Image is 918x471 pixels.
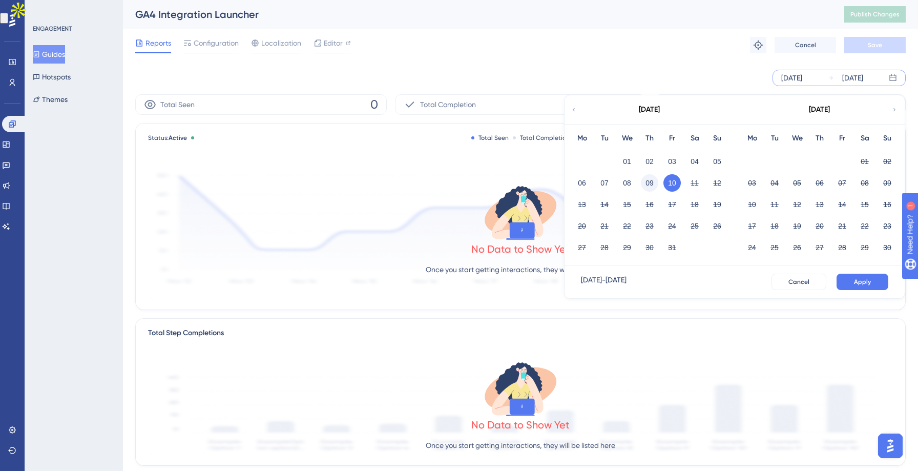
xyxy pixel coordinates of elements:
[663,217,681,235] button: 24
[837,274,888,290] button: Apply
[145,37,171,49] span: Reports
[795,41,816,49] span: Cancel
[686,196,703,213] button: 18
[788,239,806,256] button: 26
[811,196,828,213] button: 13
[661,132,683,145] div: Fr
[763,132,786,145] div: Tu
[596,196,613,213] button: 14
[573,196,591,213] button: 13
[743,217,761,235] button: 17
[33,25,72,33] div: ENGAGEMENT
[741,132,763,145] div: Mo
[766,196,783,213] button: 11
[831,132,853,145] div: Fr
[426,439,615,452] p: Once you start getting interactions, they will be listed here
[788,196,806,213] button: 12
[596,174,613,192] button: 07
[261,37,301,49] span: Localization
[616,132,638,145] div: We
[618,239,636,256] button: 29
[426,263,615,276] p: Once you start getting interactions, they will be listed here
[853,132,876,145] div: Sa
[663,153,681,170] button: 03
[593,132,616,145] div: Tu
[743,239,761,256] button: 24
[420,98,476,111] span: Total Completion
[786,132,808,145] div: We
[33,45,65,64] button: Guides
[194,37,239,49] span: Configuration
[856,239,873,256] button: 29
[856,174,873,192] button: 08
[513,134,570,142] div: Total Completion
[706,132,728,145] div: Su
[686,217,703,235] button: 25
[639,104,660,116] div: [DATE]
[808,132,831,145] div: Th
[571,132,593,145] div: Mo
[868,41,882,49] span: Save
[781,72,802,84] div: [DATE]
[471,418,570,432] div: No Data to Show Yet
[809,104,830,116] div: [DATE]
[879,196,896,213] button: 16
[686,153,703,170] button: 04
[833,196,851,213] button: 14
[663,174,681,192] button: 10
[708,217,726,235] button: 26
[708,153,726,170] button: 05
[876,132,899,145] div: Su
[879,239,896,256] button: 30
[879,174,896,192] button: 09
[771,274,826,290] button: Cancel
[148,134,187,142] span: Status:
[879,153,896,170] button: 02
[618,196,636,213] button: 15
[160,98,195,111] span: Total Seen
[875,431,906,461] iframe: UserGuiding AI Assistant Launcher
[641,196,658,213] button: 16
[743,196,761,213] button: 10
[856,196,873,213] button: 15
[641,153,658,170] button: 02
[573,174,591,192] button: 06
[766,239,783,256] button: 25
[148,327,224,339] div: Total Step Completions
[854,278,871,286] span: Apply
[33,68,71,86] button: Hotspots
[833,174,851,192] button: 07
[686,174,703,192] button: 11
[811,217,828,235] button: 20
[743,174,761,192] button: 03
[833,239,851,256] button: 28
[471,134,509,142] div: Total Seen
[169,134,187,141] span: Active
[856,153,873,170] button: 01
[788,174,806,192] button: 05
[788,278,809,286] span: Cancel
[811,174,828,192] button: 06
[683,132,706,145] div: Sa
[596,217,613,235] button: 21
[833,217,851,235] button: 21
[708,174,726,192] button: 12
[324,37,343,49] span: Editor
[811,239,828,256] button: 27
[844,37,906,53] button: Save
[618,153,636,170] button: 01
[879,217,896,235] button: 23
[663,239,681,256] button: 31
[573,217,591,235] button: 20
[708,196,726,213] button: 19
[766,217,783,235] button: 18
[788,217,806,235] button: 19
[638,132,661,145] div: Th
[641,174,658,192] button: 09
[581,274,627,290] div: [DATE] - [DATE]
[641,217,658,235] button: 23
[663,196,681,213] button: 17
[596,239,613,256] button: 28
